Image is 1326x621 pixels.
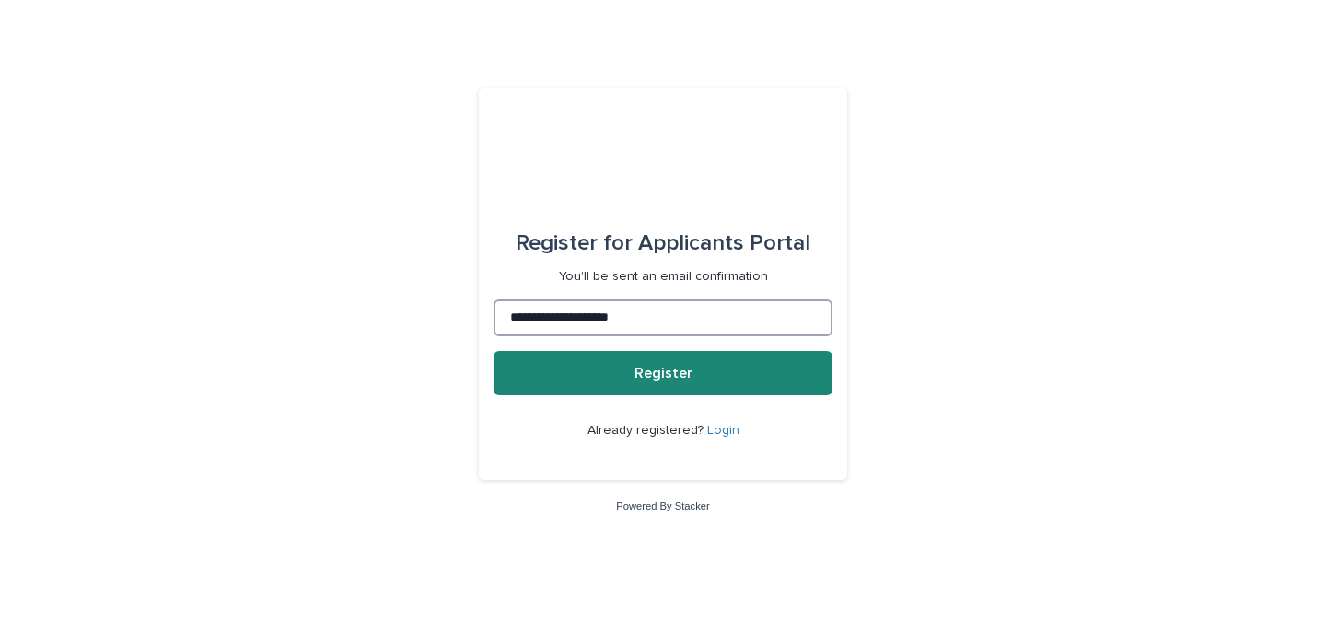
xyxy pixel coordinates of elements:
[707,424,739,437] a: Login
[516,217,810,269] div: Applicants Portal
[510,133,815,188] img: 1xcjEmqDTcmQhduivVBy
[587,424,707,437] span: Already registered?
[616,500,709,511] a: Powered By Stacker
[634,366,692,381] span: Register
[516,232,633,254] span: Register for
[559,269,768,285] p: You'll be sent an email confirmation
[494,351,832,395] button: Register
